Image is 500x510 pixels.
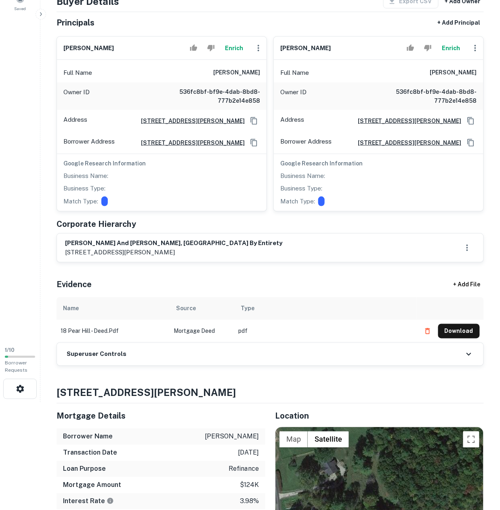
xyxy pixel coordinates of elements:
[280,115,304,127] p: Address
[465,137,477,149] button: Copy Address
[234,320,416,343] td: pdf
[205,432,259,442] p: [PERSON_NAME]
[170,320,234,343] td: Mortgage Deed
[280,171,325,181] p: Business Name:
[279,432,308,448] button: Show street map
[430,68,477,78] h6: [PERSON_NAME]
[57,320,170,343] td: 18 pear hill - deed.pdf
[351,116,462,125] a: [STREET_ADDRESS][PERSON_NAME]
[221,40,247,56] button: Enrich
[280,184,322,193] p: Business Type:
[435,15,484,30] button: + Add Principal
[63,432,113,442] h6: Borrower Name
[57,279,92,291] h5: Evidence
[308,432,349,448] button: Show satellite imagery
[438,324,480,339] button: Download
[63,171,108,181] p: Business Name:
[63,464,106,474] h6: Loan Purpose
[134,138,245,147] a: [STREET_ADDRESS][PERSON_NAME]
[67,350,126,359] h6: Superuser Controls
[163,87,260,105] h6: 536fc8bf-bf9e-4dab-8bd8-777b2e14e858
[280,68,309,78] p: Full Name
[460,445,500,484] iframe: Chat Widget
[280,44,331,53] h6: [PERSON_NAME]
[248,115,260,127] button: Copy Address
[213,68,260,78] h6: [PERSON_NAME]
[403,40,418,56] button: Accept
[63,448,117,458] h6: Transaction Date
[63,197,98,206] p: Match Type:
[57,297,170,320] th: Name
[63,480,121,490] h6: Mortgage Amount
[57,385,484,400] h4: [STREET_ADDRESS][PERSON_NAME]
[57,297,484,343] div: scrollable content
[57,17,95,29] h5: Principals
[57,410,265,422] h5: Mortgage Details
[63,304,79,313] div: Name
[63,184,105,193] p: Business Type:
[280,197,315,206] p: Match Type:
[187,40,201,56] button: Accept
[463,432,479,448] button: Toggle fullscreen view
[238,448,259,458] p: [DATE]
[176,304,196,313] div: Source
[438,40,464,56] button: Enrich
[229,464,259,474] p: refinance
[280,137,332,149] p: Borrower Address
[241,304,254,313] div: Type
[107,497,114,505] svg: The interest rates displayed on the website are for informational purposes only and may be report...
[280,87,307,105] p: Owner ID
[63,115,87,127] p: Address
[439,278,495,292] div: + Add File
[63,497,114,506] h6: Interest Rate
[234,297,416,320] th: Type
[351,138,462,147] a: [STREET_ADDRESS][PERSON_NAME]
[275,410,484,422] h5: Location
[380,87,477,105] h6: 536fc8bf-bf9e-4dab-8bd8-777b2e14e858
[65,248,282,257] p: [STREET_ADDRESS][PERSON_NAME]
[63,68,92,78] p: Full Name
[421,40,435,56] button: Reject
[134,116,245,125] a: [STREET_ADDRESS][PERSON_NAME]
[420,325,435,338] button: Delete file
[280,159,477,168] h6: Google Research Information
[240,480,259,490] p: $124k
[465,115,477,127] button: Copy Address
[5,360,27,373] span: Borrower Requests
[248,137,260,149] button: Copy Address
[204,40,218,56] button: Reject
[170,297,234,320] th: Source
[240,497,259,506] p: 3.98%
[63,44,114,53] h6: [PERSON_NAME]
[57,218,136,230] h5: Corporate Hierarchy
[63,87,90,105] p: Owner ID
[15,5,26,12] span: Saved
[65,239,282,248] h6: [PERSON_NAME] and [PERSON_NAME], [GEOGRAPHIC_DATA] by entirety
[63,137,115,149] p: Borrower Address
[5,347,15,353] span: 1 / 10
[63,159,260,168] h6: Google Research Information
